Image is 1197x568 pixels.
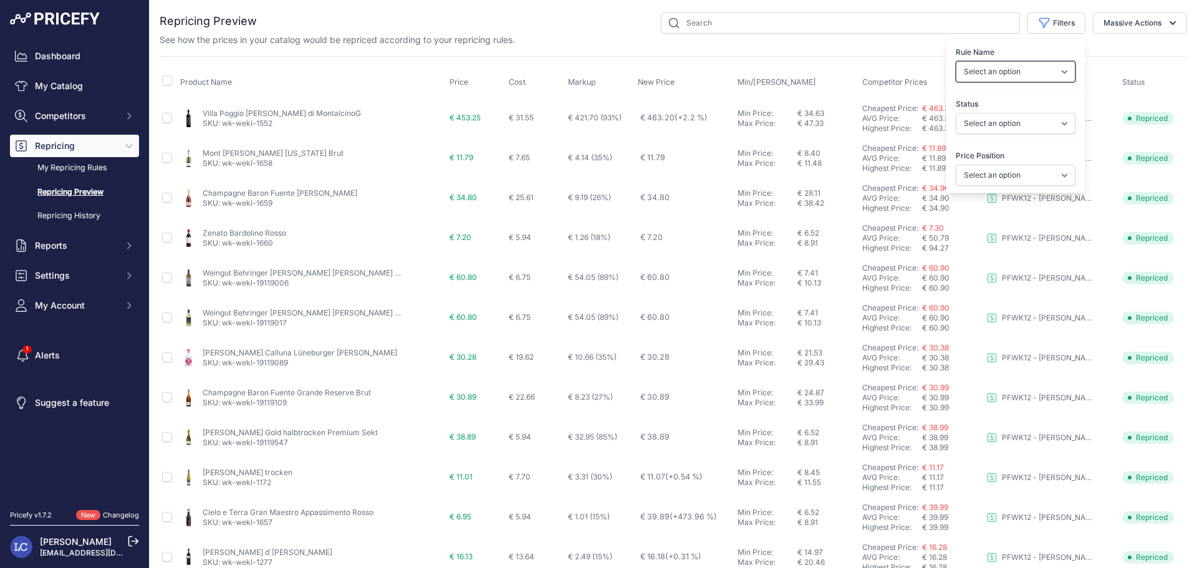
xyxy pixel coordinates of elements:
[862,403,911,412] a: Highest Price:
[568,552,612,561] span: € 2.49 (15%)
[568,432,617,441] span: € 32.95 (85%)
[922,423,948,432] a: € 38.99
[1122,192,1174,205] span: Repriced
[449,512,471,521] span: € 6.95
[640,153,665,162] span: € 11.79
[862,353,922,363] div: AVG Price:
[922,183,949,193] a: € 34.90
[862,233,922,243] div: AVG Price:
[922,513,982,522] div: € 39.99
[797,348,857,358] div: € 21.53
[203,438,288,447] a: SKU: wk-wekl-19119547
[797,198,857,208] div: € 38.42
[203,388,371,397] a: Champagne Baron Fuente Grande Reserve Brut
[103,511,139,519] a: Changelog
[922,123,954,133] span: € 463.30
[862,113,922,123] div: AVG Price:
[738,388,797,398] div: Min Price:
[922,383,949,392] span: € 30.99
[10,344,139,367] a: Alerts
[738,517,797,527] div: Max Price:
[797,158,857,168] div: € 11.48
[1122,312,1174,324] span: Repriced
[738,398,797,408] div: Max Price:
[40,536,112,547] a: [PERSON_NAME]
[509,113,534,122] span: € 31.55
[509,233,531,242] span: € 5.94
[862,203,911,213] a: Highest Price:
[1002,193,1095,203] p: PFWK12 - [PERSON_NAME] (wk-wekl-)
[568,512,610,521] span: € 1.01 (15%)
[10,105,139,127] button: Competitors
[1122,392,1174,404] span: Repriced
[449,352,476,362] span: € 30.28
[862,183,918,193] a: Cheapest Price:
[640,392,670,402] span: € 30.89
[1122,551,1174,564] span: Repriced
[203,158,272,168] a: SKU: wk-wekl-1658
[568,392,613,402] span: € 8.23 (27%)
[922,443,948,452] span: € 38.99
[922,303,949,312] span: € 60.90
[862,383,918,392] a: Cheapest Price:
[987,513,1095,522] a: PFWK12 - [PERSON_NAME] (wk-wekl-)
[203,198,272,208] a: SKU: wk-wekl-1659
[922,393,982,403] div: € 30.99
[10,12,100,25] img: Pricefy Logo
[922,263,949,272] a: € 60.90
[35,269,117,282] span: Settings
[922,463,944,472] span: € 11.17
[449,77,468,87] span: Price
[640,472,703,481] span: € 11.07
[1002,433,1095,443] p: PFWK12 - [PERSON_NAME] (wk-wekl-)
[1027,12,1085,34] button: Filters
[449,113,481,122] span: € 453.25
[738,318,797,328] div: Max Price:
[661,12,1020,34] input: Search
[862,193,922,203] div: AVG Price:
[862,433,922,443] div: AVG Price:
[738,228,797,238] div: Min Price:
[203,358,288,367] a: SKU: wk-wekl-19119089
[797,228,857,238] div: € 6.52
[203,478,271,487] a: SKU: wk-wekl-1172
[738,77,816,87] span: Min/[PERSON_NAME]
[40,548,170,557] a: [EMAIL_ADDRESS][DOMAIN_NAME]
[203,268,440,277] a: Weingut Behringer [PERSON_NAME] [PERSON_NAME] trocken Liter
[1122,112,1174,125] span: Repriced
[922,343,949,352] a: € 30.38
[1002,473,1095,483] p: PFWK12 - [PERSON_NAME] (wk-wekl-)
[922,153,982,163] div: € 11.89
[797,508,857,517] div: € 6.52
[797,358,857,368] div: € 29.43
[449,552,473,561] span: € 16.13
[922,103,954,113] a: € 463.30
[797,438,857,448] div: € 8.91
[987,233,1095,243] a: PFWK12 - [PERSON_NAME] (wk-wekl-)
[509,512,531,521] span: € 5.94
[203,188,357,198] a: Champagne Baron Fuente [PERSON_NAME]
[922,503,948,512] a: € 39.99
[640,312,670,322] span: € 60.80
[922,403,949,412] span: € 30.99
[203,148,344,158] a: Mont [PERSON_NAME] [US_STATE] Brut
[640,512,717,521] span: € 39.89
[862,363,911,372] a: Highest Price:
[203,108,361,118] a: Villa Poggio [PERSON_NAME] di MontalcinoG
[640,272,670,282] span: € 60.80
[797,517,857,527] div: € 8.91
[509,312,531,322] span: € 6.75
[640,113,708,122] span: € 463.20
[922,113,982,123] div: € 463.30
[203,278,289,287] a: SKU: wk-wekl-19119006
[10,294,139,317] button: My Account
[922,552,982,562] div: € 16.28
[922,143,946,153] a: € 11.89
[10,510,52,521] div: Pricefy v1.7.2
[509,77,526,87] span: Cost
[35,110,117,122] span: Competitors
[922,243,949,253] span: € 94.27
[862,423,918,432] a: Cheapest Price:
